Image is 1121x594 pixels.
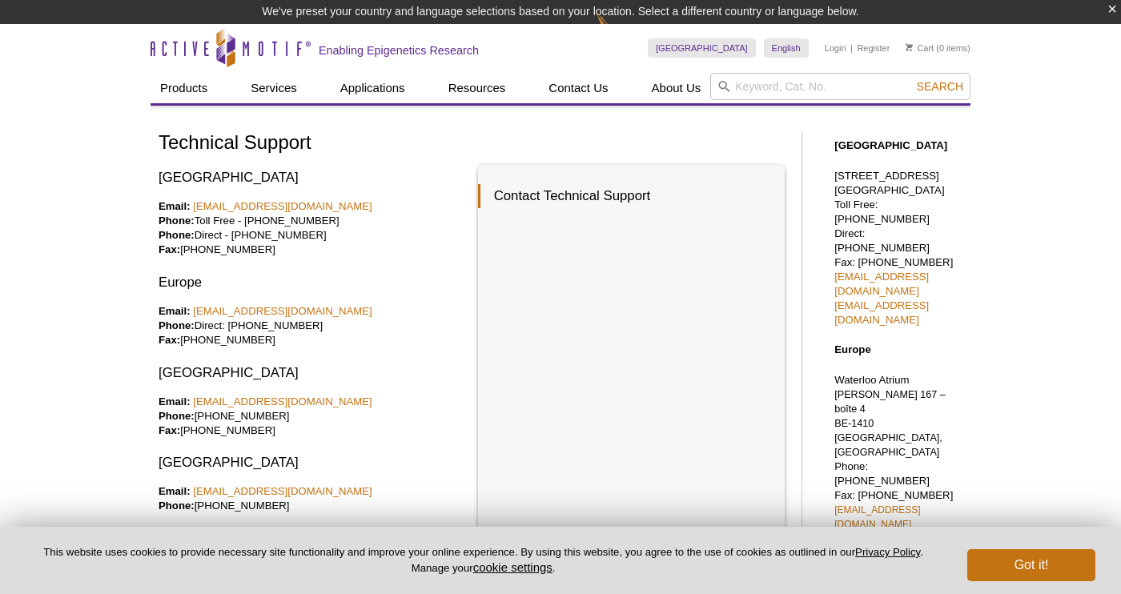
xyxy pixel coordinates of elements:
a: English [764,38,809,58]
a: [EMAIL_ADDRESS][DOMAIN_NAME] [193,200,372,212]
p: [PHONE_NUMBER] [PHONE_NUMBER] [159,395,466,438]
strong: Fax: [159,243,180,255]
a: [EMAIL_ADDRESS][DOMAIN_NAME] [834,504,920,530]
a: Products [151,73,217,103]
strong: Phone: [159,229,195,241]
p: This website uses cookies to provide necessary site functionality and improve your online experie... [26,545,941,576]
h3: Contact Technical Support [478,184,769,208]
h3: [GEOGRAPHIC_DATA] [159,363,466,383]
a: About Us [642,73,711,103]
p: Toll Free - [PHONE_NUMBER] Direct - [PHONE_NUMBER] [PHONE_NUMBER] [159,199,466,257]
li: (0 items) [906,38,970,58]
p: [PHONE_NUMBER] [159,484,466,513]
a: [EMAIL_ADDRESS][DOMAIN_NAME] [193,395,372,407]
p: Waterloo Atrium Phone: [PHONE_NUMBER] Fax: [PHONE_NUMBER] [834,373,962,575]
h3: [GEOGRAPHIC_DATA] [159,453,466,472]
h2: Enabling Epigenetics Research [319,43,479,58]
a: Login [825,42,846,54]
strong: Phone: [159,215,195,227]
a: [EMAIL_ADDRESS][DOMAIN_NAME] [834,299,929,326]
strong: Fax: [159,424,180,436]
span: Search [917,80,963,93]
strong: Phone: [159,500,195,512]
a: Resources [439,73,516,103]
a: [GEOGRAPHIC_DATA] [648,38,756,58]
button: Got it! [967,549,1095,581]
strong: Europe [834,343,870,355]
a: Cart [906,42,934,54]
span: [PERSON_NAME] 167 – boîte 4 BE-1410 [GEOGRAPHIC_DATA], [GEOGRAPHIC_DATA] [834,389,946,458]
button: cookie settings [473,560,552,574]
h3: Europe [159,273,466,292]
li: | [850,38,853,58]
h1: Technical Support [159,132,786,155]
a: [EMAIL_ADDRESS][DOMAIN_NAME] [834,271,929,297]
img: Change Here [597,12,639,50]
strong: Fax: [159,334,180,346]
button: Search [912,79,968,94]
a: [EMAIL_ADDRESS][DOMAIN_NAME] [193,485,372,497]
a: Privacy Policy [855,546,920,558]
a: Services [241,73,307,103]
a: Register [857,42,890,54]
p: [STREET_ADDRESS] [GEOGRAPHIC_DATA] Toll Free: [PHONE_NUMBER] Direct: [PHONE_NUMBER] Fax: [PHONE_N... [834,169,962,327]
strong: Email: [159,305,191,317]
a: Contact Us [539,73,617,103]
strong: [GEOGRAPHIC_DATA] [834,139,947,151]
a: [EMAIL_ADDRESS][DOMAIN_NAME] [193,305,372,317]
img: Your Cart [906,43,913,51]
strong: Email: [159,200,191,212]
strong: Email: [159,395,191,407]
p: Direct: [PHONE_NUMBER] [PHONE_NUMBER] [159,304,466,347]
strong: Email: [159,485,191,497]
strong: Phone: [159,410,195,422]
a: Applications [331,73,415,103]
h3: [GEOGRAPHIC_DATA] [159,168,466,187]
input: Keyword, Cat. No. [710,73,970,100]
strong: Phone: [159,319,195,331]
